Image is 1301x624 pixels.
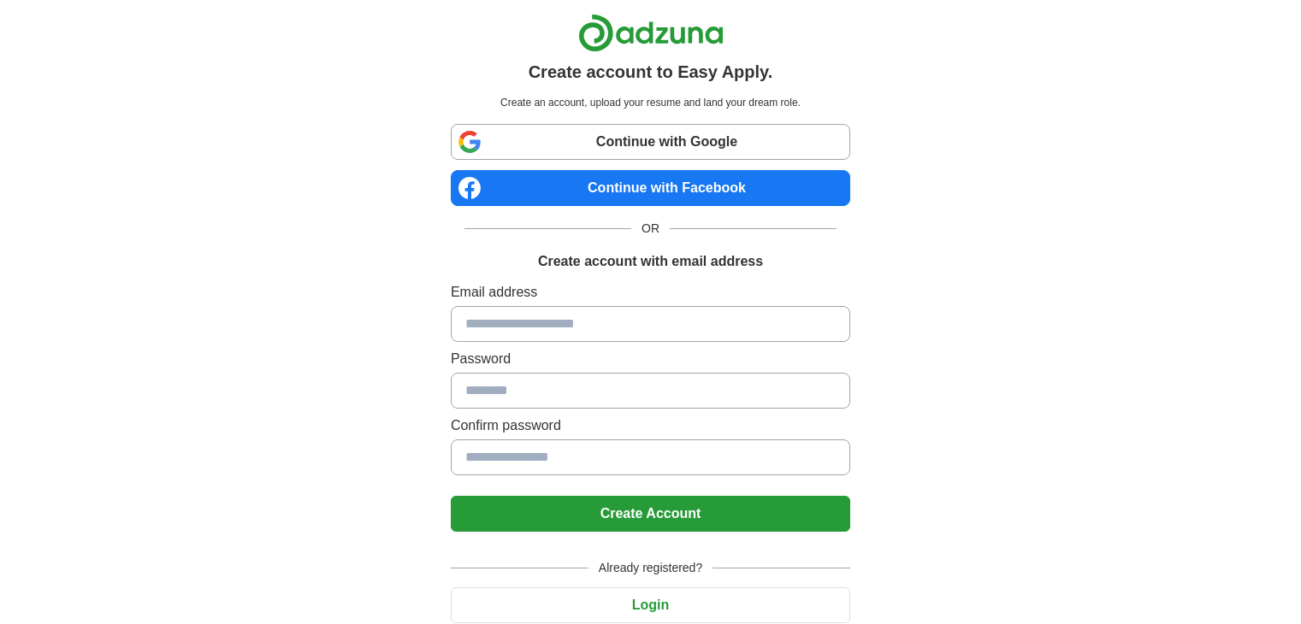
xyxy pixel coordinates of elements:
span: OR [631,220,670,238]
img: Adzuna logo [578,14,724,52]
p: Create an account, upload your resume and land your dream role. [454,95,847,110]
h1: Create account with email address [538,251,763,272]
h1: Create account to Easy Apply. [529,59,773,85]
label: Confirm password [451,415,850,436]
a: Continue with Google [451,124,850,160]
label: Email address [451,282,850,303]
button: Create Account [451,496,850,532]
a: Continue with Facebook [451,170,850,206]
button: Login [451,587,850,623]
span: Already registered? [588,559,713,577]
a: Login [451,598,850,612]
label: Password [451,349,850,369]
